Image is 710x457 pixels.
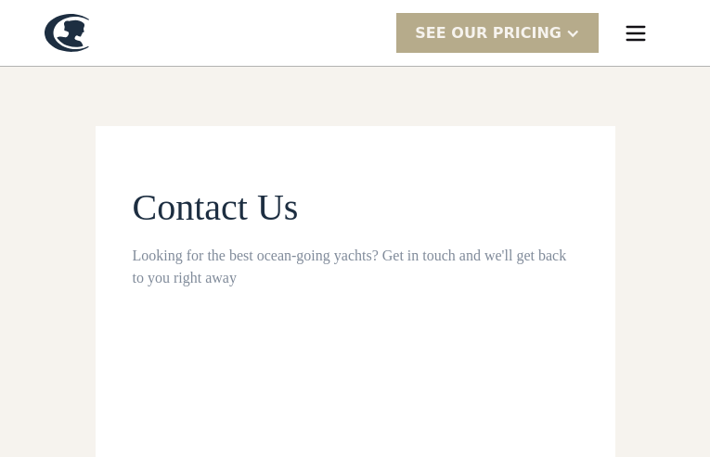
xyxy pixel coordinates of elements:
div: menu [606,4,665,63]
div: SEE Our Pricing [415,22,562,44]
div: SEE Our Pricing [396,13,599,53]
a: home [45,14,89,52]
span: Contact Us [133,186,299,228]
div: Looking for the best ocean-going yachts? Get in touch and we'll get back to you right away [133,245,578,289]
